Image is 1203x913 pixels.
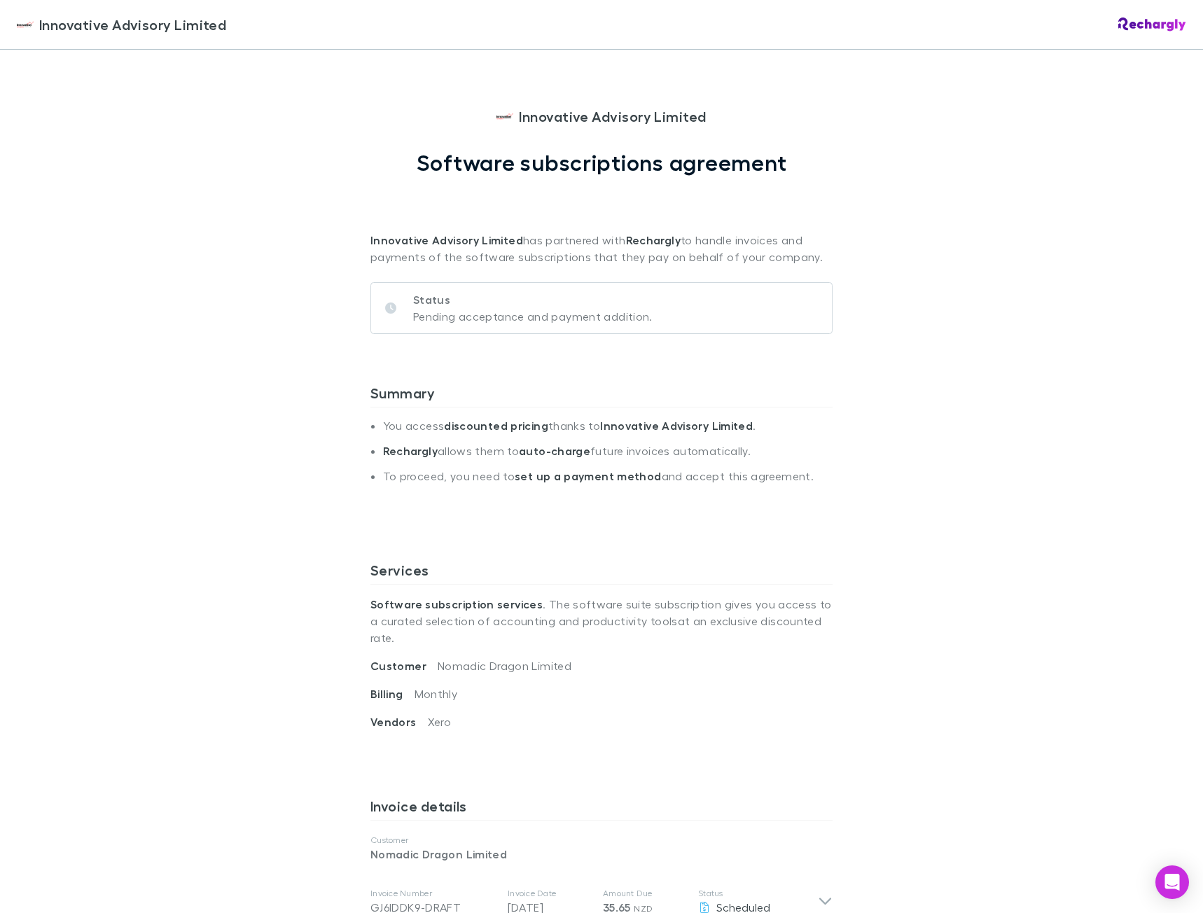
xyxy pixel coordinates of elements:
span: Monthly [415,687,458,700]
span: Nomadic Dragon Limited [438,659,571,672]
h3: Summary [370,384,833,407]
h1: Software subscriptions agreement [417,149,787,176]
p: Amount Due [603,888,687,899]
strong: set up a payment method [515,469,661,483]
p: Invoice Date [508,888,592,899]
li: To proceed, you need to and accept this agreement. [383,469,833,494]
div: Open Intercom Messenger [1155,865,1189,899]
p: Invoice Number [370,888,496,899]
p: Customer [370,835,833,846]
li: allows them to future invoices automatically. [383,444,833,469]
img: Innovative Advisory Limited's Logo [496,108,513,125]
strong: discounted pricing [444,419,548,433]
img: Innovative Advisory Limited's Logo [17,16,34,33]
h3: Services [370,562,833,584]
p: Pending acceptance and payment addition. [413,308,653,325]
span: Billing [370,687,415,701]
strong: Software subscription services [370,597,543,611]
p: . The software suite subscription gives you access to a curated selection of accounting and produ... [370,585,833,657]
h3: Invoice details [370,797,833,820]
strong: Rechargly [626,233,681,247]
p: Status [413,291,653,308]
span: Innovative Advisory Limited [519,106,706,127]
span: Xero [428,715,451,728]
li: You access thanks to . [383,419,833,444]
strong: auto-charge [519,444,590,458]
span: Vendors [370,715,428,729]
strong: Innovative Advisory Limited [370,233,523,247]
p: Nomadic Dragon Limited [370,846,833,863]
p: Status [698,888,818,899]
strong: Rechargly [383,444,438,458]
span: Customer [370,659,438,673]
img: Rechargly Logo [1118,18,1186,32]
span: Innovative Advisory Limited [39,14,226,35]
strong: Innovative Advisory Limited [600,419,753,433]
p: has partnered with to handle invoices and payments of the software subscriptions that they pay on... [370,176,833,265]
